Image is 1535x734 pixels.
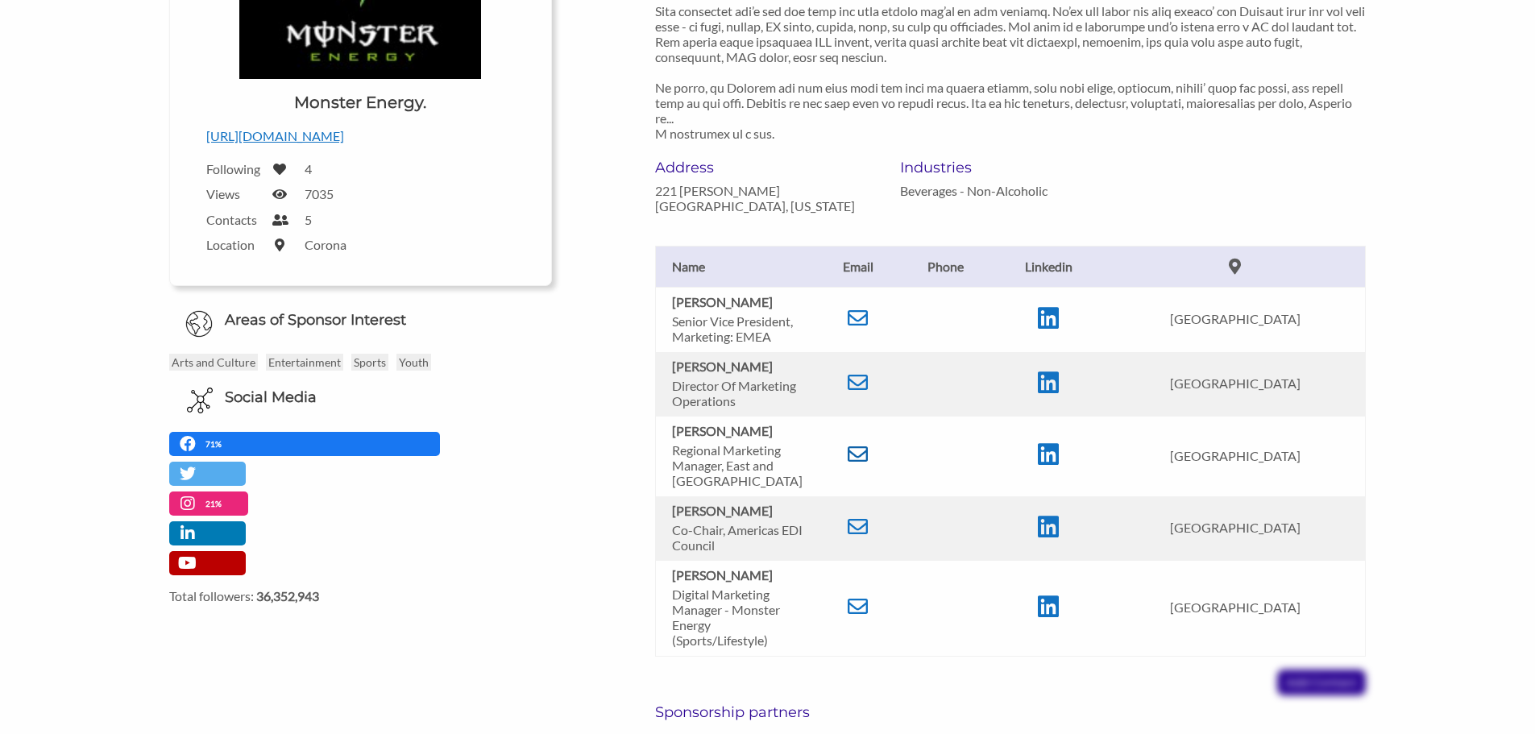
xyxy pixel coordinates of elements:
img: Globe Icon [185,310,213,338]
p: Youth [396,354,431,371]
p: Director Of Marketing Operations [672,378,809,408]
b: [PERSON_NAME] [672,423,773,438]
img: Social Media Icon [187,388,213,413]
th: Name [655,246,816,287]
h6: Sponsorship partners [655,703,1366,721]
label: 4 [305,161,312,176]
h6: Address [655,159,876,176]
b: [PERSON_NAME] [672,567,773,583]
label: Total followers: [169,588,552,603]
th: Email [816,246,899,287]
h6: Social Media [225,388,317,408]
p: [URL][DOMAIN_NAME] [206,126,515,147]
p: Entertainment [266,354,343,371]
p: 71% [205,437,226,452]
p: Arts and Culture [169,354,258,371]
p: [GEOGRAPHIC_DATA] [1113,448,1357,463]
label: Following [206,161,263,176]
p: [GEOGRAPHIC_DATA] [1113,375,1357,391]
p: Sports [351,354,388,371]
p: Co-Chair, Americas EDI Council [672,522,809,553]
label: Contacts [206,212,263,227]
label: Location [206,237,263,252]
p: [GEOGRAPHIC_DATA] [1113,311,1357,326]
label: 7035 [305,186,334,201]
p: Senior Vice President, Marketing: EMEA [672,313,809,344]
p: [GEOGRAPHIC_DATA] [1113,599,1357,615]
p: Regional Marketing Manager, East and [GEOGRAPHIC_DATA] [672,442,809,488]
p: 21% [205,496,226,512]
h6: Areas of Sponsor Interest [157,310,564,330]
strong: 36,352,943 [256,588,319,603]
p: [GEOGRAPHIC_DATA], [US_STATE] [655,198,876,214]
b: [PERSON_NAME] [672,294,773,309]
label: 5 [305,212,312,227]
p: Digital Marketing Manager - Monster Energy (Sports/Lifestyle) [672,587,809,648]
label: Corona [305,237,346,252]
p: [GEOGRAPHIC_DATA] [1113,520,1357,535]
h1: Monster Energy. [294,91,426,114]
h6: Industries [900,159,1121,176]
th: Linkedin [992,246,1105,287]
th: Phone [899,246,992,287]
p: Beverages - Non-Alcoholic [900,183,1121,198]
p: 221 [PERSON_NAME] [655,183,876,198]
b: [PERSON_NAME] [672,359,773,374]
label: Views [206,186,263,201]
b: [PERSON_NAME] [672,503,773,518]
